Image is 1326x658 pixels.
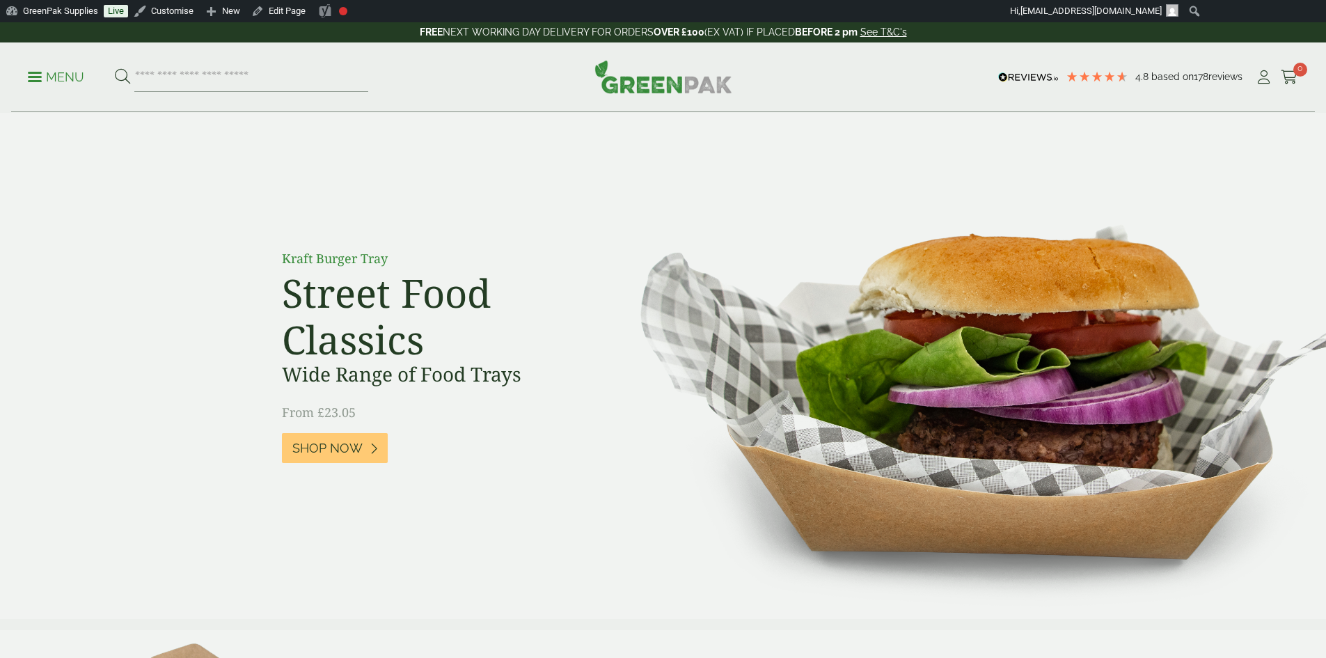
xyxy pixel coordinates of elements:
span: 4.8 [1135,71,1151,82]
span: From £23.05 [282,404,356,421]
p: Kraft Burger Tray [282,249,595,268]
h2: Street Food Classics [282,269,595,363]
strong: BEFORE 2 pm [795,26,858,38]
div: Focus keyphrase not set [339,7,347,15]
span: reviews [1208,71,1242,82]
img: Street Food Classics [597,113,1326,619]
a: Live [104,5,128,17]
span: 178 [1194,71,1208,82]
span: [EMAIL_ADDRESS][DOMAIN_NAME] [1020,6,1162,16]
i: My Account [1255,70,1272,84]
h3: Wide Range of Food Trays [282,363,595,386]
strong: FREE [420,26,443,38]
a: See T&C's [860,26,907,38]
img: REVIEWS.io [998,72,1059,82]
a: Menu [28,69,84,83]
a: 0 [1281,67,1298,88]
span: 0 [1293,63,1307,77]
i: Cart [1281,70,1298,84]
div: 4.78 Stars [1066,70,1128,83]
a: Shop Now [282,433,388,463]
strong: OVER £100 [654,26,704,38]
span: Shop Now [292,441,363,456]
p: Menu [28,69,84,86]
img: GreenPak Supplies [594,60,732,93]
span: Based on [1151,71,1194,82]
